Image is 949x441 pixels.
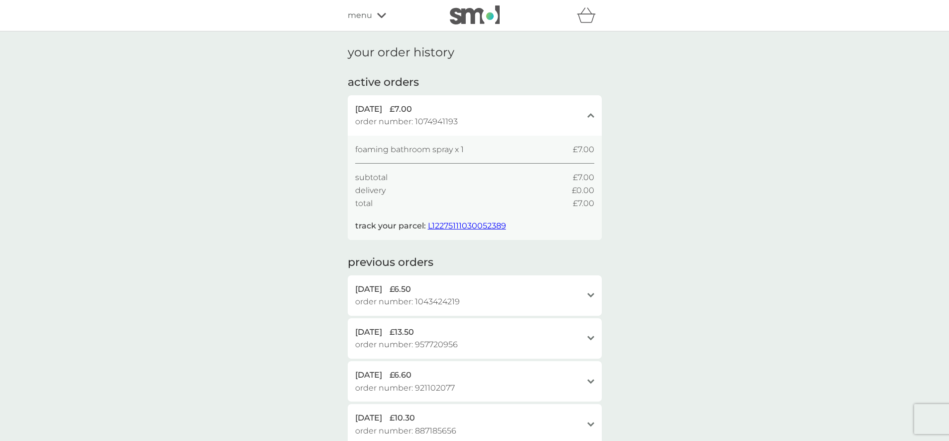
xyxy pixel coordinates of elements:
span: order number: 957720956 [355,338,458,351]
span: £0.00 [572,184,594,197]
span: £7.00 [573,143,594,156]
span: £6.50 [390,283,411,296]
span: £7.00 [573,197,594,210]
p: track your parcel: [355,220,506,232]
span: £6.60 [390,369,411,382]
span: £13.50 [390,326,414,339]
span: order number: 1043424219 [355,295,460,308]
img: smol [450,5,500,24]
span: [DATE] [355,326,382,339]
span: delivery [355,184,386,197]
span: £7.00 [390,103,412,116]
span: £7.00 [573,171,594,184]
span: [DATE] [355,283,382,296]
span: total [355,197,373,210]
span: £10.30 [390,412,415,425]
span: [DATE] [355,369,382,382]
a: L12275111030052389 [428,221,506,230]
span: order number: 921102077 [355,382,455,395]
span: menu [348,9,372,22]
h2: previous orders [348,255,433,270]
span: [DATE] [355,412,382,425]
span: foaming bathroom spray x 1 [355,143,464,156]
div: basket [577,5,602,25]
h2: active orders [348,75,419,90]
span: order number: 1074941193 [355,115,458,128]
span: [DATE] [355,103,382,116]
h1: your order history [348,45,454,60]
span: order number: 887185656 [355,425,456,438]
span: subtotal [355,171,388,184]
